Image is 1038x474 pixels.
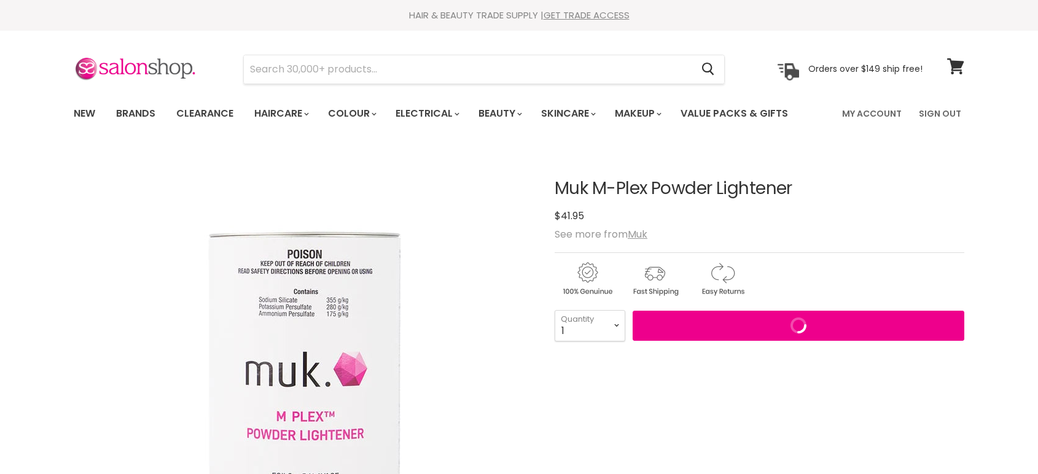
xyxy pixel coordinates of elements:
[808,63,923,74] p: Orders over $149 ship free!
[692,55,724,84] button: Search
[544,9,630,21] a: GET TRADE ACCESS
[977,416,1026,462] iframe: Gorgias live chat messenger
[64,96,816,131] ul: Main menu
[671,101,797,126] a: Value Packs & Gifts
[64,101,104,126] a: New
[622,260,687,298] img: shipping.gif
[690,260,755,298] img: returns.gif
[469,101,529,126] a: Beauty
[835,101,909,126] a: My Account
[243,55,725,84] form: Product
[386,101,467,126] a: Electrical
[911,101,969,126] a: Sign Out
[244,55,692,84] input: Search
[555,260,620,298] img: genuine.gif
[555,179,964,198] h1: Muk M-Plex Powder Lightener
[319,101,384,126] a: Colour
[245,101,316,126] a: Haircare
[58,96,980,131] nav: Main
[532,101,603,126] a: Skincare
[107,101,165,126] a: Brands
[58,9,980,21] div: HAIR & BEAUTY TRADE SUPPLY |
[555,227,647,241] span: See more from
[555,310,625,341] select: Quantity
[167,101,243,126] a: Clearance
[628,227,647,241] a: Muk
[606,101,669,126] a: Makeup
[555,209,584,223] span: $41.95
